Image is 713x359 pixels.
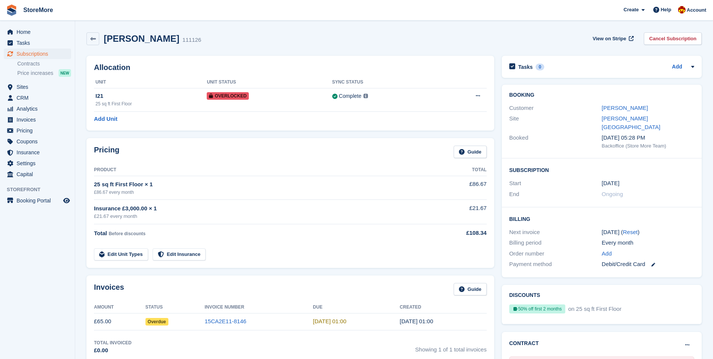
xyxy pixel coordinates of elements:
a: menu [4,93,71,103]
a: Add [672,63,682,71]
div: £108.34 [426,229,486,237]
h2: Billing [509,215,694,222]
span: Sites [17,82,62,92]
a: Contracts [17,60,71,67]
th: Unit [94,76,207,88]
a: [PERSON_NAME][GEOGRAPHIC_DATA] [602,115,660,130]
a: menu [4,136,71,147]
span: Ongoing [602,191,623,197]
span: Insurance [17,147,62,158]
span: View on Stripe [593,35,626,43]
span: Analytics [17,103,62,114]
th: Invoice Number [204,301,313,313]
div: Next invoice [509,228,602,237]
span: on 25 sq ft First Floor [567,306,622,312]
div: [DATE] 05:28 PM [602,134,694,142]
time: 2025-09-30 00:00:12 UTC [400,318,433,324]
span: Price increases [17,70,53,77]
span: Pricing [17,125,62,136]
a: menu [4,195,71,206]
div: Customer [509,104,602,113]
th: Product [94,164,426,176]
div: NEW [59,69,71,77]
td: £86.67 [426,176,486,199]
a: menu [4,158,71,169]
div: £86.67 every month [94,189,426,196]
a: menu [4,169,71,179]
h2: Discounts [509,292,694,298]
div: End [509,190,602,199]
div: 25 sq ft First Floor [95,100,207,107]
a: Price increases NEW [17,69,71,77]
div: Complete [339,92,362,100]
span: Coupons [17,136,62,147]
img: icon-info-grey-7440780725fd019a000dd9b08b2336e03edf1995a4989e88bcd33f0948082b44.svg [363,94,368,98]
div: Backoffice (Store More Team) [602,142,694,150]
a: menu [4,103,71,114]
td: £65.00 [94,313,145,330]
div: Every month [602,239,694,247]
span: Capital [17,169,62,179]
span: Create [624,6,639,14]
time: 2025-09-30 00:00:00 UTC [602,179,619,188]
div: £0.00 [94,346,132,355]
span: Invoices [17,114,62,125]
span: Before discounts [109,231,145,236]
a: menu [4,27,71,37]
time: 2025-10-01 00:00:00 UTC [313,318,347,324]
div: 25 sq ft First Floor × 1 [94,180,426,189]
span: Showing 1 of 1 total invoices [415,339,487,355]
th: Created [400,301,487,313]
th: Amount [94,301,145,313]
div: 111126 [182,36,201,44]
a: Guide [454,146,487,158]
div: Insurance £3,000.00 × 1 [94,204,426,213]
a: menu [4,38,71,48]
div: Start [509,179,602,188]
h2: Subscription [509,166,694,173]
img: stora-icon-8386f47178a22dfd0bd8f6a31ec36ba5ce8667c1dd55bd0f319d3a0aa187defe.svg [6,5,17,16]
span: Total [94,230,107,236]
a: Preview store [62,196,71,205]
th: Due [313,301,400,313]
a: View on Stripe [590,32,635,45]
a: Edit Insurance [153,248,206,261]
a: StoreMore [20,4,56,16]
th: Unit Status [207,76,332,88]
th: Total [426,164,486,176]
h2: Booking [509,92,694,98]
h2: [PERSON_NAME] [104,33,179,44]
th: Sync Status [332,76,440,88]
span: Overlocked [207,92,249,100]
div: Order number [509,249,602,258]
div: Booked [509,134,602,149]
span: Booking Portal [17,195,62,206]
a: menu [4,49,71,59]
div: Debit/Credit Card [602,260,694,269]
div: Payment method [509,260,602,269]
div: £21.67 every month [94,213,426,220]
span: Subscriptions [17,49,62,59]
a: menu [4,82,71,92]
span: Overdue [145,318,168,326]
span: Tasks [17,38,62,48]
h2: Pricing [94,146,120,158]
a: [PERSON_NAME] [602,105,648,111]
a: 15CA2E11-8146 [204,318,246,324]
div: 50% off first 2 months [509,304,565,313]
a: menu [4,114,71,125]
h2: Tasks [518,64,533,70]
a: menu [4,125,71,136]
td: £21.67 [426,200,486,224]
h2: Invoices [94,283,124,295]
div: Total Invoiced [94,339,132,346]
a: Reset [623,229,637,235]
a: Add Unit [94,115,117,123]
a: Cancel Subscription [644,32,702,45]
div: Billing period [509,239,602,247]
a: Guide [454,283,487,295]
a: menu [4,147,71,158]
h2: Contract [509,339,539,347]
a: Edit Unit Types [94,248,148,261]
span: Storefront [7,186,75,193]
